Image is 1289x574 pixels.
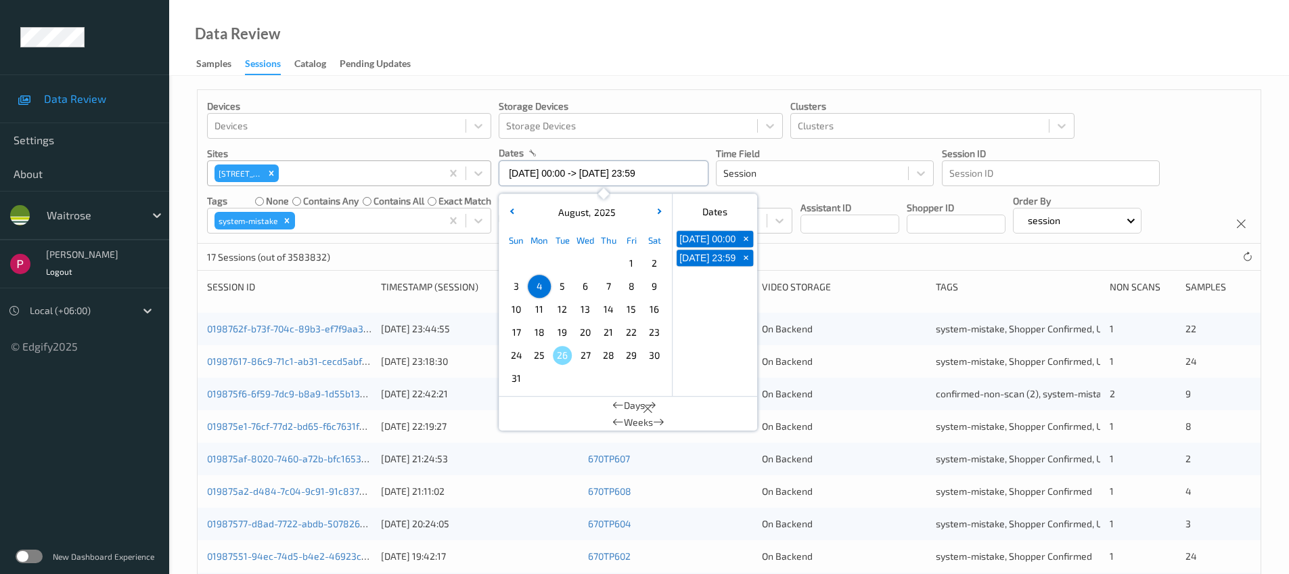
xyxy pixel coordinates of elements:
a: 019875a2-d484-7c04-9c91-91c837299146 [207,485,391,497]
span: 8 [1185,420,1192,432]
div: [STREET_ADDRESS] [214,164,264,182]
span: 5 [553,277,572,296]
p: Devices [207,100,491,113]
div: Choose Thursday August 14 of 2025 [597,298,620,321]
div: Choose Monday July 28 of 2025 [528,252,551,275]
div: Choose Friday August 01 of 2025 [620,252,643,275]
div: Samples [196,57,231,74]
div: Pending Updates [340,57,411,74]
div: Catalog [294,57,326,74]
label: none [266,194,289,208]
div: Choose Saturday August 02 of 2025 [643,252,666,275]
span: 1 [1110,485,1114,497]
div: [DATE] 20:24:05 [381,517,579,531]
div: Choose Saturday August 09 of 2025 [643,275,666,298]
span: 6 [576,277,595,296]
span: 16 [645,300,664,319]
a: 01987617-86c9-71c1-ab31-cecd5abfd9a4 [207,355,384,367]
div: Choose Thursday August 28 of 2025 [597,344,620,367]
div: Choose Sunday August 10 of 2025 [505,298,528,321]
div: On Backend [762,550,926,563]
div: Choose Thursday August 07 of 2025 [597,275,620,298]
div: Choose Friday August 29 of 2025 [620,344,643,367]
p: dates [499,146,524,160]
div: Choose Monday August 04 of 2025 [528,275,551,298]
div: Timestamp (Session) [381,280,579,294]
div: Choose Thursday August 21 of 2025 [597,321,620,344]
button: [DATE] 23:59 [677,250,738,266]
span: 9 [1185,388,1191,399]
button: + [738,250,753,266]
div: Choose Monday August 18 of 2025 [528,321,551,344]
a: 670TP608 [588,485,631,497]
span: 13 [576,300,595,319]
a: Pending Updates [340,55,424,74]
span: 29 [622,346,641,365]
span: 27 [576,346,595,365]
span: 28 [599,346,618,365]
span: 2 [645,254,664,273]
div: Video Storage [762,280,926,294]
span: 7 [599,277,618,296]
span: 1 [622,254,641,273]
a: 670TP602 [588,550,631,562]
span: 25 [530,346,549,365]
a: 019875af-8020-7460-a72b-bfc1653d7150 [207,453,386,464]
span: August [555,206,589,218]
div: Remove system-mistake [279,212,294,229]
div: Tags [936,280,1100,294]
div: Tue [551,229,574,252]
span: 1 [1110,323,1114,334]
div: [DATE] 21:24:53 [381,452,579,466]
a: 670TP604 [588,518,631,529]
div: Choose Tuesday August 05 of 2025 [551,275,574,298]
span: Days [624,399,645,412]
span: 21 [599,323,618,342]
div: Data Review [195,27,280,41]
div: Choose Sunday August 24 of 2025 [505,344,528,367]
span: 14 [599,300,618,319]
div: Fri [620,229,643,252]
span: 4 [1185,485,1192,497]
div: Choose Monday September 01 of 2025 [528,367,551,390]
div: Dates [673,199,757,225]
div: system-mistake [214,212,279,229]
div: Choose Tuesday August 19 of 2025 [551,321,574,344]
div: Choose Tuesday July 29 of 2025 [551,252,574,275]
span: 3 [1185,518,1191,529]
p: Tags [207,194,227,208]
div: Choose Saturday August 16 of 2025 [643,298,666,321]
span: 2025 [591,206,616,218]
span: system-mistake, Shopper Confirmed, Unusual-Activity [936,518,1167,529]
span: system-mistake, Shopper Confirmed [936,485,1092,497]
a: Sessions [245,55,294,75]
p: Order By [1013,194,1142,208]
div: Wed [574,229,597,252]
div: , [555,206,616,219]
div: Sun [505,229,528,252]
span: 1 [1110,550,1114,562]
span: 24 [507,346,526,365]
div: Choose Thursday September 04 of 2025 [597,367,620,390]
div: Sessions [245,57,281,75]
div: On Backend [762,517,926,531]
div: Choose Saturday August 23 of 2025 [643,321,666,344]
div: Choose Friday September 05 of 2025 [620,367,643,390]
span: 1 [1110,355,1114,367]
span: 19 [553,323,572,342]
span: 31 [507,369,526,388]
div: Choose Tuesday September 02 of 2025 [551,367,574,390]
a: 0198762f-b73f-704c-89b3-ef7f9aa3f913 [207,323,382,334]
span: system-mistake, Shopper Confirmed, Unusual-Activity [936,420,1167,432]
div: Non Scans [1110,280,1175,294]
div: Choose Wednesday August 06 of 2025 [574,275,597,298]
div: [DATE] 22:19:27 [381,420,579,433]
span: system-mistake, Shopper Confirmed [936,550,1092,562]
p: Assistant ID [800,201,899,215]
span: 20 [576,323,595,342]
span: 12 [553,300,572,319]
div: [DATE] 23:18:30 [381,355,579,368]
span: 11 [530,300,549,319]
div: [DATE] 21:11:02 [381,485,579,498]
span: 24 [1185,355,1197,367]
